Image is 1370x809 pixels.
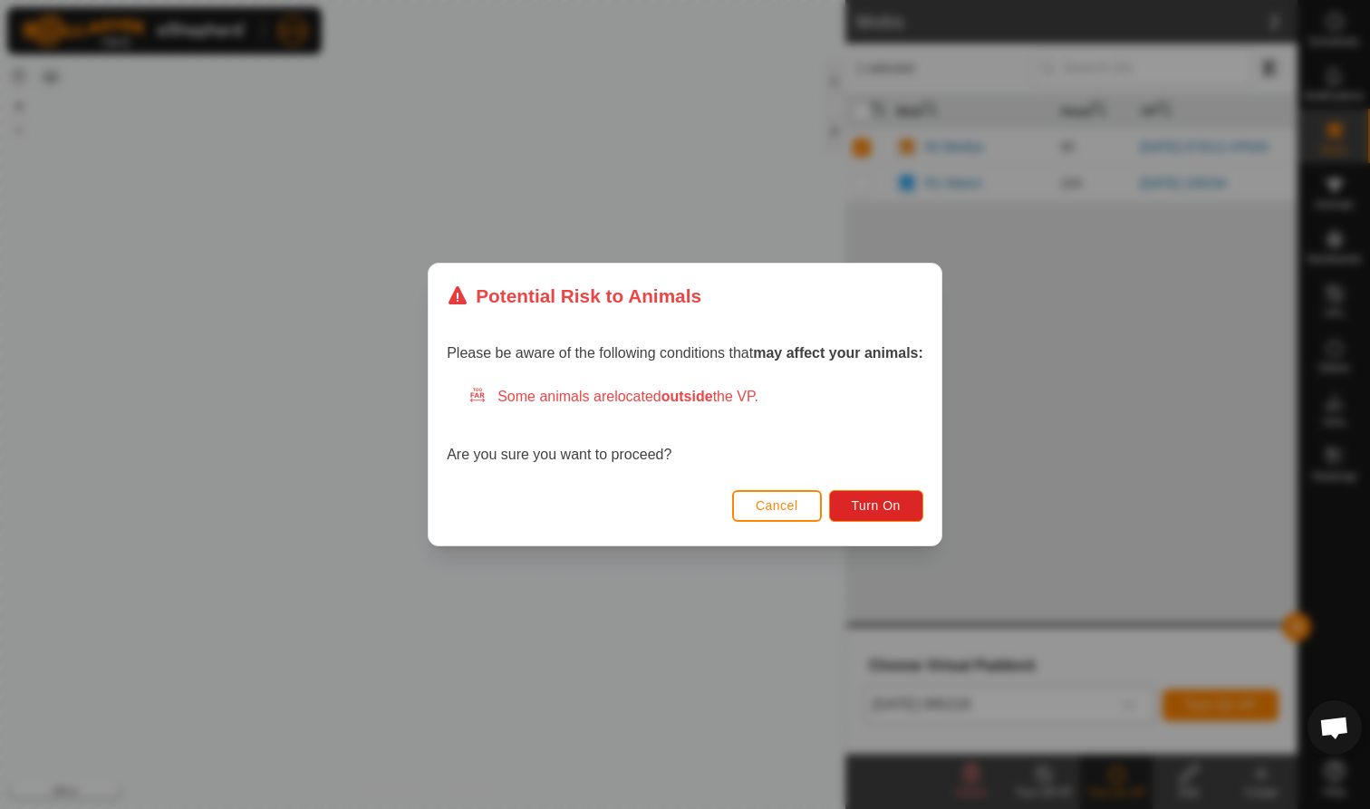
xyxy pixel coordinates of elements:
strong: outside [661,389,713,404]
div: Are you sure you want to proceed? [447,386,923,466]
div: Potential Risk to Animals [447,282,701,310]
strong: may affect your animals: [753,345,923,361]
div: Open chat [1307,700,1362,755]
button: Turn On [829,490,923,522]
span: Turn On [852,498,901,513]
span: Please be aware of the following conditions that [447,345,923,361]
span: located the VP. [614,389,758,404]
div: Some animals are [468,386,923,408]
button: Cancel [732,490,822,522]
span: Cancel [756,498,798,513]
